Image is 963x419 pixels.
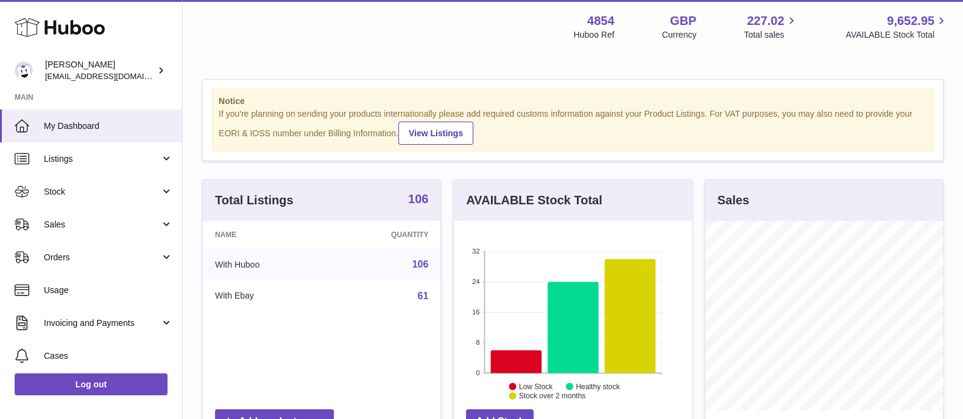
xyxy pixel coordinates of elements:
span: AVAILABLE Stock Total [845,29,948,41]
span: Usage [44,285,173,296]
a: Log out [15,373,168,395]
th: Name [203,221,328,249]
a: 9,652.95 AVAILABLE Stock Total [845,13,948,41]
th: Quantity [328,221,440,249]
span: My Dashboard [44,120,173,132]
span: 227.02 [747,13,784,29]
strong: 106 [408,193,428,205]
td: With Huboo [203,249,328,280]
h3: Sales [718,192,749,209]
div: If you're planning on sending your products internationally please add required customs informati... [219,108,927,145]
div: Huboo Ref [574,29,615,41]
text: 8 [476,339,480,346]
a: 227.02 Total sales [744,13,798,41]
img: internalAdmin-4854@internal.huboo.com [15,61,33,80]
strong: 4854 [587,13,615,29]
h3: Total Listings [215,192,294,209]
div: [PERSON_NAME] [45,59,155,82]
a: View Listings [398,122,473,145]
strong: Notice [219,95,927,107]
a: 61 [418,291,429,301]
span: [EMAIL_ADDRESS][DOMAIN_NAME] [45,71,179,81]
text: Healthy stock [576,382,621,390]
text: 32 [473,248,480,255]
text: Low Stock [519,382,553,390]
div: Currency [662,29,697,41]
text: 24 [473,278,480,285]
text: 16 [473,308,480,316]
h3: AVAILABLE Stock Total [466,192,602,209]
span: Stock [44,186,160,198]
text: Stock over 2 months [519,392,585,400]
span: Invoicing and Payments [44,317,160,329]
span: 9,652.95 [887,13,934,29]
span: Cases [44,350,173,362]
td: With Ebay [203,280,328,312]
span: Sales [44,219,160,230]
a: 106 [412,259,429,269]
a: 106 [408,193,428,207]
strong: GBP [670,13,696,29]
span: Total sales [744,29,798,41]
span: Listings [44,153,160,165]
text: 0 [476,369,480,376]
span: Orders [44,252,160,263]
